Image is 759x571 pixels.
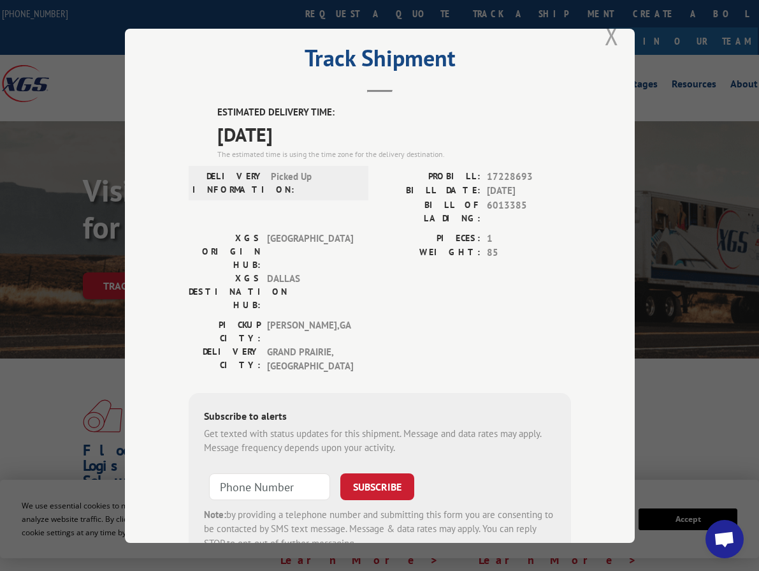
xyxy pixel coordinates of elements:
[204,426,556,455] div: Get texted with status updates for this shipment. Message and data rates may apply. Message frequ...
[705,520,744,558] a: Open chat
[380,231,481,246] label: PIECES:
[192,169,264,196] label: DELIVERY INFORMATION:
[380,184,481,198] label: BILL DATE:
[487,231,571,246] span: 1
[189,231,261,271] label: XGS ORIGIN HUB:
[204,507,556,551] div: by providing a telephone number and submitting this form you are consenting to be contacted by SM...
[380,169,481,184] label: PROBILL:
[267,271,353,311] span: DALLAS
[189,271,261,311] label: XGS DESTINATION HUB:
[605,19,619,52] button: Close modal
[189,345,261,373] label: DELIVERY CITY:
[487,246,571,260] span: 85
[209,473,330,500] input: Phone Number
[204,508,226,520] strong: Note:
[340,473,414,500] button: SUBSCRIBE
[271,169,357,196] span: Picked Up
[380,198,481,225] label: BILL OF LADING:
[189,318,261,345] label: PICKUP CITY:
[204,408,556,426] div: Subscribe to alerts
[217,148,571,159] div: The estimated time is using the time zone for the delivery destination.
[487,198,571,225] span: 6013385
[380,246,481,260] label: WEIGHT:
[267,345,353,373] span: GRAND PRAIRIE , [GEOGRAPHIC_DATA]
[267,318,353,345] span: [PERSON_NAME] , GA
[217,105,571,120] label: ESTIMATED DELIVERY TIME:
[267,231,353,271] span: [GEOGRAPHIC_DATA]
[487,184,571,198] span: [DATE]
[487,169,571,184] span: 17228693
[189,49,571,73] h2: Track Shipment
[217,119,571,148] span: [DATE]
